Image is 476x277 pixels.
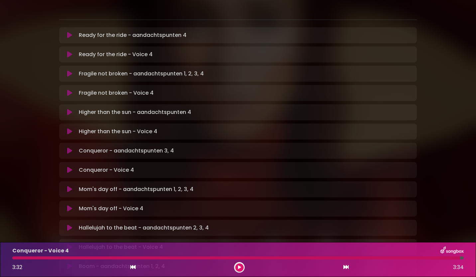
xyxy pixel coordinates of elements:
[79,205,143,213] p: Mom's day off - Voice 4
[12,263,22,271] span: 3:32
[12,247,69,255] p: Conqueror - Voice 4
[79,70,204,78] p: Fragile not broken - aandachtspunten 1, 2, 3, 4
[79,31,186,39] p: Ready for the ride - aandachtspunten 4
[79,128,157,136] p: Higher than the sun - Voice 4
[79,89,154,97] p: Fragile not broken - Voice 4
[440,246,464,255] img: songbox-logo-white.png
[79,224,209,232] p: Hallelujah to the beat - aandachtspunten 2, 3, 4
[79,166,134,174] p: Conqueror - Voice 4
[79,108,191,116] p: Higher than the sun - aandachtspunten 4
[453,263,464,271] span: 3:34
[79,50,153,58] p: Ready for the ride - Voice 4
[79,147,174,155] p: Conqueror - aandachtspunten 3, 4
[79,185,193,193] p: Mom's day off - aandachtspunten 1, 2, 3, 4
